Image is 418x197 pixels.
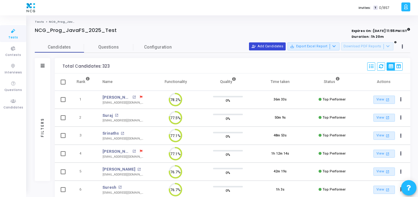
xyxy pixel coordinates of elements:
[385,151,390,156] mat-icon: open_in_new
[397,149,405,158] button: Actions
[102,166,135,172] a: [PERSON_NAME]
[379,5,389,10] span: 0/857
[373,132,395,140] a: View
[275,115,286,120] div: 50m 9s
[102,78,113,85] div: Name
[397,132,405,140] button: Actions
[25,2,37,14] img: logo
[290,44,294,49] mat-icon: save_alt
[40,93,45,161] div: Filters
[137,168,141,171] mat-icon: open_in_new
[202,73,254,91] th: Quality
[373,167,395,176] a: View
[226,152,230,158] span: 0%
[102,118,143,123] div: [EMAIL_ADDRESS][DOMAIN_NAME]
[8,35,18,40] span: Tests
[70,163,96,181] td: 5
[102,136,143,141] div: [EMAIL_ADDRESS][DOMAIN_NAME]
[4,88,22,93] span: Questions
[359,5,371,10] label: Invites:
[323,187,346,191] span: Top Performer
[323,152,346,156] span: Top Performer
[387,62,403,71] div: View Options
[226,97,230,104] span: 0%
[102,191,143,195] div: [EMAIL_ADDRESS][DOMAIN_NAME]
[323,169,346,173] span: Top Performer
[62,64,110,69] div: Total Candidates: 323
[397,186,405,194] button: Actions
[121,132,124,135] mat-icon: open_in_new
[132,96,136,99] mat-icon: open_in_new
[274,169,287,174] div: 42m 19s
[102,94,131,100] a: [PERSON_NAME]
[373,150,395,158] a: View
[226,133,230,140] span: 0%
[385,133,390,138] mat-icon: open_in_new
[5,53,21,58] span: Contests
[102,112,113,119] a: Suraj
[385,169,390,174] mat-icon: open_in_new
[358,73,410,91] th: Actions
[150,73,202,91] th: Functionality
[276,187,284,192] div: 1h 3s
[373,96,395,104] a: View
[102,148,131,155] a: [PERSON_NAME]
[102,155,143,159] div: [EMAIL_ADDRESS][DOMAIN_NAME]
[373,6,377,10] span: T
[323,133,346,137] span: Top Performer
[35,27,117,33] h4: NCG_Prog_JavaFS_2025_Test
[397,96,405,104] button: Actions
[115,114,118,117] mat-icon: open_in_new
[70,73,96,91] th: Rank
[306,73,358,91] th: Status
[352,27,410,33] strong: Expires On : [DATE] 11:55 PM IST
[144,44,172,50] span: Configuration
[35,44,84,50] span: Candidates
[397,113,405,122] button: Actions
[102,130,119,136] a: Srinaths
[287,42,340,50] button: Export Excel Report
[132,150,136,153] mat-icon: open_in_new
[70,91,96,109] td: 1
[35,20,410,24] nav: breadcrumb
[70,127,96,145] td: 3
[271,78,290,85] div: Time taken
[385,187,390,192] mat-icon: open_in_new
[251,44,256,49] mat-icon: person_add_alt
[102,184,116,191] a: Suresh
[226,115,230,121] span: 0%
[323,116,346,120] span: Top Performer
[70,145,96,163] td: 4
[385,97,390,102] mat-icon: open_in_new
[274,97,287,102] div: 36m 33s
[373,186,395,194] a: View
[49,20,97,24] span: NCG_Prog_JavaFS_2025_Test
[397,167,405,176] button: Actions
[102,100,143,105] div: [EMAIL_ADDRESS][DOMAIN_NAME]
[271,151,289,156] div: 1h 12m 14s
[226,187,230,194] span: 0%
[35,20,44,24] a: Tests
[3,105,23,110] span: Candidates
[118,186,122,189] mat-icon: open_in_new
[226,169,230,175] span: 0%
[5,70,22,75] span: Interviews
[274,133,287,138] div: 48m 53s
[352,34,384,39] strong: Duration : 1h 20m
[323,97,346,101] span: Top Performer
[249,42,286,50] button: Add Candidates
[84,44,133,50] span: Questions
[373,114,395,122] a: View
[70,109,96,127] td: 2
[102,172,143,177] div: [EMAIL_ADDRESS][DOMAIN_NAME]
[385,115,390,120] mat-icon: open_in_new
[341,42,393,50] button: Download PDF Reports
